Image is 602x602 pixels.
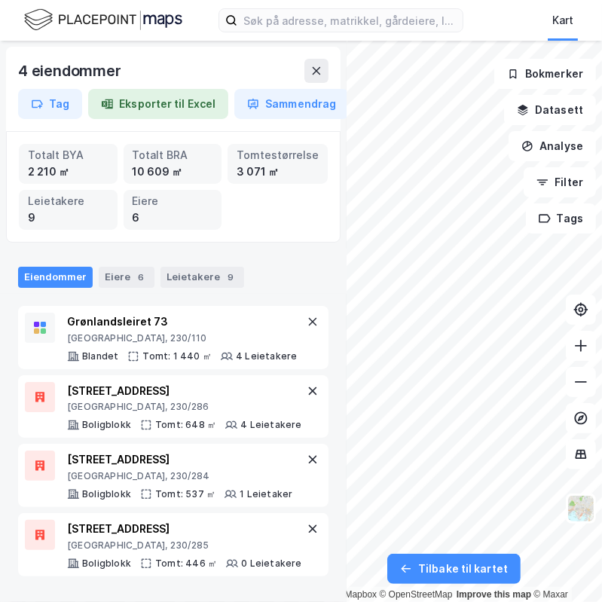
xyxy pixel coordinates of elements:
[142,350,212,362] div: Tomt: 1 440 ㎡
[67,470,292,482] div: [GEOGRAPHIC_DATA], 230/284
[155,419,216,431] div: Tomt: 648 ㎡
[237,163,319,180] div: 3 071 ㎡
[527,530,602,602] div: Kontrollprogram for chat
[67,313,297,331] div: Grønlandsleiret 73
[82,350,118,362] div: Blandet
[28,209,108,226] div: 9
[160,267,244,288] div: Leietakere
[24,7,182,33] img: logo.f888ab2527a4732fd821a326f86c7f29.svg
[494,59,596,89] button: Bokmerker
[234,89,349,119] button: Sammendrag
[240,419,301,431] div: 4 Leietakere
[28,193,108,209] div: Leietakere
[240,488,292,500] div: 1 Leietaker
[567,494,595,523] img: Z
[67,451,292,469] div: [STREET_ADDRESS]
[504,95,596,125] button: Datasett
[223,270,238,285] div: 9
[133,163,213,180] div: 10 609 ㎡
[241,558,301,570] div: 0 Leietakere
[509,131,596,161] button: Analyse
[82,558,131,570] div: Boligblokk
[67,539,302,552] div: [GEOGRAPHIC_DATA], 230/285
[18,267,93,288] div: Eiendommer
[133,147,213,163] div: Totalt BRA
[237,147,319,163] div: Tomtestørrelse
[67,401,302,413] div: [GEOGRAPHIC_DATA], 230/286
[526,203,596,234] button: Tags
[457,589,531,600] a: Improve this map
[99,267,154,288] div: Eiere
[28,163,108,180] div: 2 210 ㎡
[18,59,124,83] div: 4 eiendommer
[387,554,521,584] button: Tilbake til kartet
[552,11,573,29] div: Kart
[155,558,217,570] div: Tomt: 446 ㎡
[28,147,108,163] div: Totalt BYA
[82,419,131,431] div: Boligblokk
[82,488,131,500] div: Boligblokk
[380,589,453,600] a: OpenStreetMap
[67,382,302,400] div: [STREET_ADDRESS]
[236,350,297,362] div: 4 Leietakere
[133,270,148,285] div: 6
[18,89,82,119] button: Tag
[524,167,596,197] button: Filter
[133,193,213,209] div: Eiere
[335,589,377,600] a: Mapbox
[133,209,213,226] div: 6
[67,332,297,344] div: [GEOGRAPHIC_DATA], 230/110
[67,520,302,538] div: [STREET_ADDRESS]
[155,488,215,500] div: Tomt: 537 ㎡
[88,89,228,119] button: Eksporter til Excel
[237,9,463,32] input: Søk på adresse, matrikkel, gårdeiere, leietakere eller personer
[527,530,602,602] iframe: Chat Widget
